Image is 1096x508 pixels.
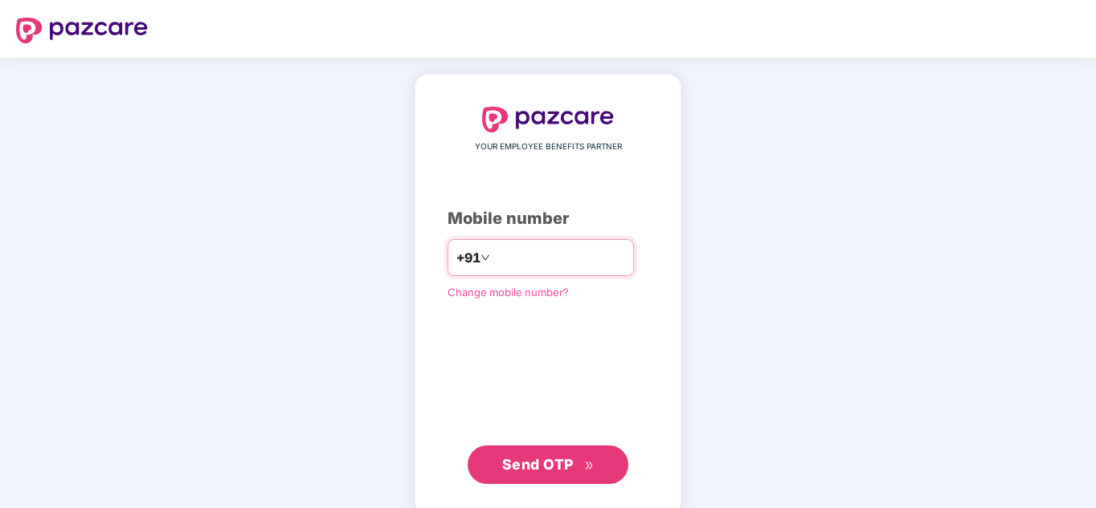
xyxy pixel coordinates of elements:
span: YOUR EMPLOYEE BENEFITS PARTNER [475,140,622,153]
span: down [481,253,490,262]
button: Send OTPdouble-right [468,445,628,484]
span: +91 [456,248,481,268]
span: double-right [584,461,595,471]
div: Mobile number [448,206,648,231]
span: Send OTP [502,456,574,473]
img: logo [16,18,148,43]
img: logo [482,107,614,132]
a: Change mobile number? [448,286,569,299]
